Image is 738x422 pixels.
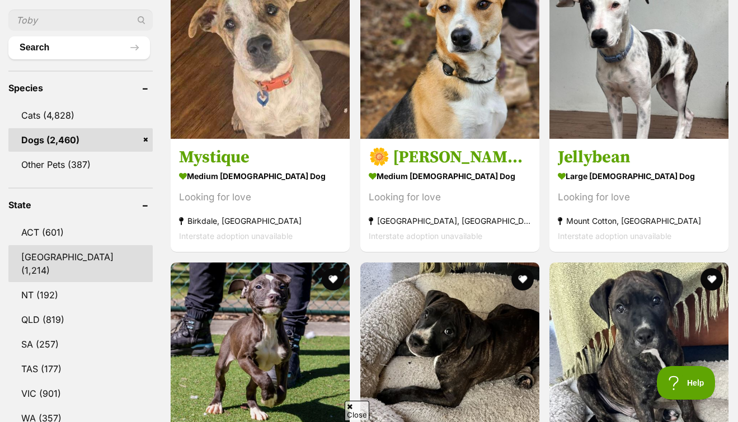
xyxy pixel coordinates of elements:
strong: medium [DEMOGRAPHIC_DATA] Dog [179,168,341,184]
a: ACT (601) [8,221,153,244]
iframe: Help Scout Beacon - Open [657,366,716,400]
span: Interstate adoption unavailable [179,231,293,241]
div: Looking for love [179,190,341,205]
span: Interstate adoption unavailable [558,231,671,241]
h3: Jellybean [558,147,720,168]
a: 🌼 [PERSON_NAME] 6367 🌼 medium [DEMOGRAPHIC_DATA] Dog Looking for love [GEOGRAPHIC_DATA], [GEOGRAP... [360,138,539,252]
a: QLD (819) [8,308,153,331]
header: Species [8,83,153,93]
strong: Mount Cotton, [GEOGRAPHIC_DATA] [558,213,720,228]
a: NT (192) [8,283,153,307]
div: Looking for love [558,190,720,205]
h3: Mystique [179,147,341,168]
a: Dogs (2,460) [8,128,153,152]
input: Toby [8,10,153,31]
a: SA (257) [8,332,153,356]
a: Cats (4,828) [8,104,153,127]
strong: large [DEMOGRAPHIC_DATA] Dog [558,168,720,184]
strong: Birkdale, [GEOGRAPHIC_DATA] [179,213,341,228]
a: Jellybean large [DEMOGRAPHIC_DATA] Dog Looking for love Mount Cotton, [GEOGRAPHIC_DATA] Interstat... [549,138,728,252]
button: favourite [511,268,533,290]
button: Search [8,36,150,59]
a: TAS (177) [8,357,153,381]
strong: [GEOGRAPHIC_DATA], [GEOGRAPHIC_DATA] [369,213,531,228]
span: Close [345,401,369,420]
span: Interstate adoption unavailable [369,231,482,241]
header: State [8,200,153,210]
button: favourite [701,268,723,290]
button: favourite [322,268,344,290]
h3: 🌼 [PERSON_NAME] 6367 🌼 [369,147,531,168]
div: Looking for love [369,190,531,205]
a: [GEOGRAPHIC_DATA] (1,214) [8,245,153,282]
a: Mystique medium [DEMOGRAPHIC_DATA] Dog Looking for love Birkdale, [GEOGRAPHIC_DATA] Interstate ad... [171,138,350,252]
a: Other Pets (387) [8,153,153,176]
a: VIC (901) [8,382,153,405]
strong: medium [DEMOGRAPHIC_DATA] Dog [369,168,531,184]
